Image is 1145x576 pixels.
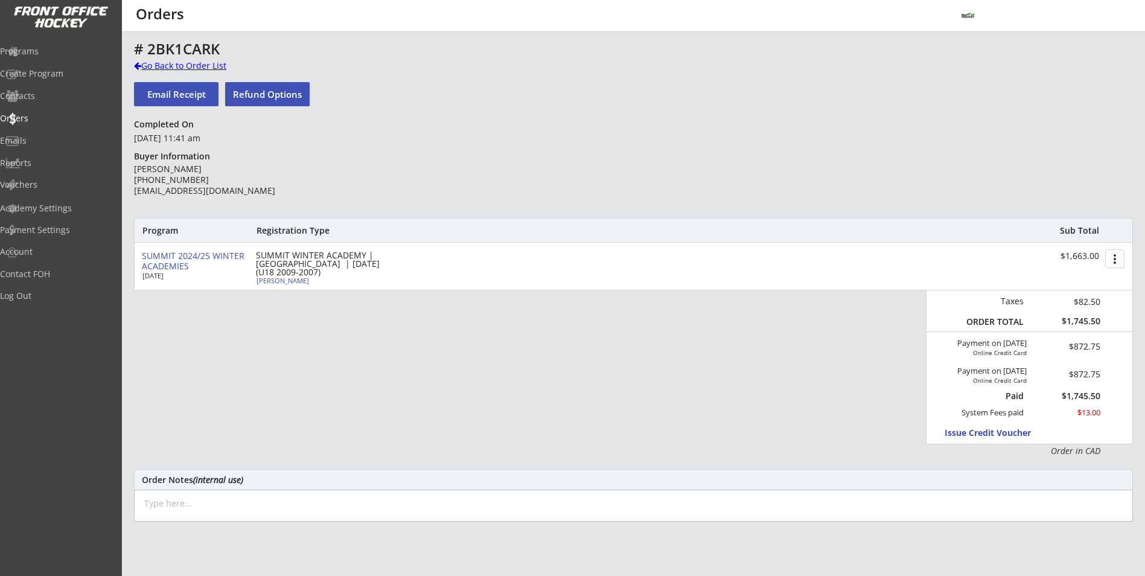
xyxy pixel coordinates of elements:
[961,316,1024,327] div: ORDER TOTAL
[142,225,208,236] div: Program
[958,377,1027,384] div: Online Credit Card
[1042,370,1100,379] div: $872.75
[256,251,395,277] div: SUMMIT WINTER ACADEMY | [GEOGRAPHIC_DATA] | [DATE] (U18 2009-2007)
[1024,251,1099,261] div: $1,663.00
[225,82,310,106] button: Refund Options
[142,251,246,272] div: SUMMIT 2024/25 WINTER ACADEMIES
[1032,295,1100,308] div: $82.50
[1032,408,1100,418] div: $13.00
[961,445,1100,457] div: Order in CAD
[134,82,218,106] button: Email Receipt
[134,132,308,144] div: [DATE] 11:41 am
[134,119,199,130] div: Completed On
[1042,342,1100,351] div: $872.75
[134,151,215,162] div: Buyer Information
[931,339,1027,348] div: Payment on [DATE]
[1047,225,1099,236] div: Sub Total
[1105,249,1124,268] button: more_vert
[961,296,1024,307] div: Taxes
[1032,392,1100,400] div: $1,745.50
[134,164,308,197] div: [PERSON_NAME] [PHONE_NUMBER] [EMAIL_ADDRESS][DOMAIN_NAME]
[1032,316,1100,327] div: $1,745.50
[958,349,1027,356] div: Online Credit Card
[134,42,712,56] div: # 2BK1CARK
[968,391,1024,402] div: Paid
[951,408,1024,418] div: System Fees paid
[931,366,1027,376] div: Payment on [DATE]
[257,277,391,284] div: [PERSON_NAME]
[193,474,243,485] em: (internal use)
[142,272,239,279] div: [DATE]
[945,424,1056,441] button: Issue Credit Voucher
[142,475,1125,484] div: Order Notes
[134,60,258,72] div: Go Back to Order List
[257,225,395,236] div: Registration Type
